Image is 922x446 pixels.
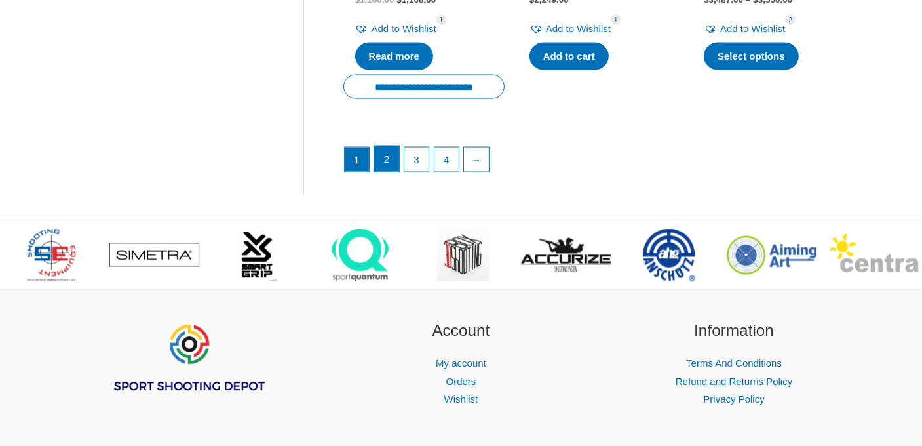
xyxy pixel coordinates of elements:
a: Read more about “Hammerli AP20 PRO” [355,43,434,70]
a: Page 2 [374,146,399,172]
aside: Footer Widget 2 [341,319,581,409]
span: Add to Wishlist [372,23,436,34]
a: Orders [446,376,476,388]
a: Privacy Policy [703,394,764,405]
h2: Information [614,319,855,344]
span: 1 [436,15,447,25]
span: Add to Wishlist [546,23,611,34]
a: Refund and Returns Policy [676,376,792,388]
a: Terms And Conditions [686,358,782,369]
h2: Account [341,319,581,344]
a: Page 3 [404,148,429,172]
a: → [464,148,489,172]
a: Add to Wishlist [355,20,436,38]
aside: Footer Widget 1 [68,319,309,426]
span: Add to Wishlist [720,23,785,34]
a: Select options for “Morini CM200EI” [704,43,799,70]
nav: Account [341,355,581,410]
a: Add to Wishlist [529,20,611,38]
span: Page 1 [345,148,370,172]
a: Add to Wishlist [704,20,785,38]
nav: Product Pagination [343,146,854,180]
aside: Footer Widget 3 [614,319,855,409]
a: Add to cart: “K12 Pardini” [529,43,609,70]
span: 1 [611,15,621,25]
a: Page 4 [434,148,459,172]
span: 2 [785,15,796,25]
a: My account [436,358,486,369]
a: Wishlist [444,394,478,405]
nav: Information [614,355,855,410]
